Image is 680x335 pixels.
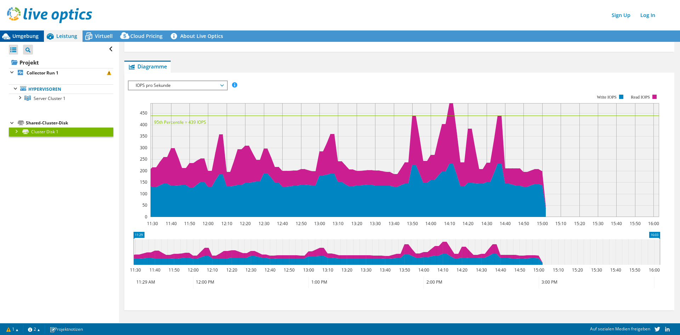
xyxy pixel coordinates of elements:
text: 14:50 [518,220,529,227]
text: 150 [140,179,147,185]
text: 14:10 [437,267,448,273]
text: 12:50 [296,220,307,227]
text: 14:30 [481,220,492,227]
text: 13:20 [351,220,362,227]
text: 14:20 [457,267,467,273]
span: Auf sozialen Medien freigeben [590,326,650,332]
text: 12:10 [221,220,232,227]
text: Write IOPS [597,95,617,100]
a: Cluster Disk 1 [9,127,113,136]
text: 12:50 [284,267,295,273]
text: 11:50 [184,220,195,227]
text: 400 [140,122,147,128]
span: Cloud Pricing [130,33,163,39]
text: 13:50 [399,267,410,273]
text: 15:50 [629,267,640,273]
a: Collector Run 1 [9,68,113,77]
text: 13:40 [389,220,399,227]
a: Log In [637,10,659,20]
text: 12:40 [265,267,276,273]
text: 14:00 [418,267,429,273]
text: 16:00 [649,267,660,273]
text: 13:00 [314,220,325,227]
text: 12:10 [207,267,218,273]
text: 12:00 [188,267,199,273]
text: 15:40 [610,267,621,273]
text: 15:30 [591,267,602,273]
a: 2 [23,325,45,334]
text: 200 [140,168,147,174]
text: 11:30 [147,220,158,227]
span: Leistung [56,33,77,39]
a: Projekt [9,57,113,68]
text: 15:10 [555,220,566,227]
a: Server Cluster 1 [9,94,113,103]
text: 11:50 [169,267,180,273]
a: Hypervisoren [9,84,113,94]
text: 12:20 [226,267,237,273]
text: 15:00 [537,220,548,227]
b: Collector Run 1 [27,70,58,76]
text: 13:10 [333,220,344,227]
text: 15:20 [574,220,585,227]
text: 13:20 [341,267,352,273]
text: 14:30 [476,267,487,273]
span: Server Cluster 1 [34,95,66,101]
a: Projektnotizen [45,325,88,334]
text: 12:30 [245,267,256,273]
text: 14:50 [514,267,525,273]
text: 95th Percentile = 439 IOPS [154,119,206,125]
text: 350 [140,133,147,139]
span: Diagramme [128,63,167,70]
text: 15:30 [593,220,603,227]
text: Read IOPS [631,95,650,100]
text: 300 [140,145,147,151]
text: 250 [140,156,147,162]
text: 13:10 [322,267,333,273]
text: 12:40 [277,220,288,227]
text: 15:50 [630,220,641,227]
text: 14:10 [444,220,455,227]
text: 50 [142,202,147,208]
text: 14:40 [500,220,511,227]
img: live_optics_svg.svg [7,7,92,23]
span: Virtuell [95,33,113,39]
text: 13:30 [370,220,381,227]
text: 14:00 [425,220,436,227]
text: 14:40 [495,267,506,273]
text: 13:00 [303,267,314,273]
text: 15:20 [572,267,583,273]
a: 1 [1,325,23,334]
text: 11:40 [166,220,177,227]
text: 11:40 [149,267,160,273]
text: 12:00 [203,220,214,227]
text: 16:00 [648,220,659,227]
text: 100 [140,191,147,197]
text: 12:20 [240,220,251,227]
text: 15:40 [611,220,622,227]
text: 15:00 [533,267,544,273]
text: 15:10 [553,267,564,273]
text: 14:20 [463,220,474,227]
text: 450 [140,110,147,116]
span: Umgebung [12,33,39,39]
a: Sign Up [608,10,634,20]
text: 13:40 [380,267,391,273]
text: 13:50 [407,220,418,227]
div: Shared-Cluster-Disk [26,119,113,127]
text: 11:30 [130,267,141,273]
span: IOPS pro Sekunde [132,81,223,90]
text: 0 [145,214,147,220]
text: 13:30 [361,267,372,273]
a: About Live Optics [168,30,228,42]
text: 12:30 [259,220,270,227]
